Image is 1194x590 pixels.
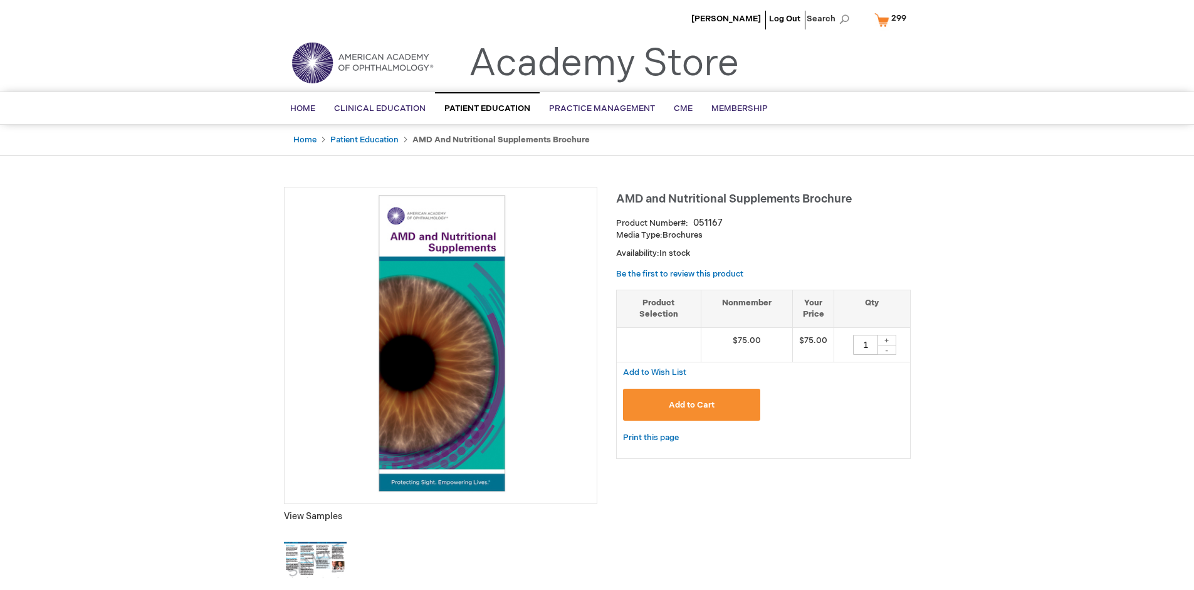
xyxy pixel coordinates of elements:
th: Your Price [793,290,834,327]
span: Search [807,6,854,31]
a: 299 [872,9,914,31]
a: Log Out [769,14,800,24]
a: Print this page [623,430,679,446]
span: Home [290,103,315,113]
div: 051167 [693,217,723,229]
span: 299 [891,13,906,23]
img: AMD and Nutritional Supplements Brochure [291,194,590,493]
p: Availability: [616,248,911,260]
td: $75.00 [793,327,834,362]
th: Nonmember [701,290,793,327]
a: Add to Wish List [623,367,686,377]
span: Clinical Education [334,103,426,113]
strong: Media Type: [616,230,662,240]
strong: AMD and Nutritional Supplements Brochure [412,135,590,145]
a: Patient Education [330,135,399,145]
p: View Samples [284,510,597,523]
strong: Product Number [616,218,688,228]
span: Practice Management [549,103,655,113]
a: Home [293,135,317,145]
div: + [877,335,896,345]
input: Qty [853,335,878,355]
a: Academy Store [469,41,739,87]
span: Add to Cart [669,400,715,410]
span: CME [674,103,693,113]
p: Brochures [616,229,911,241]
span: AMD and Nutritional Supplements Brochure [616,192,852,206]
div: - [877,345,896,355]
th: Qty [834,290,910,327]
span: Patient Education [444,103,530,113]
a: Be the first to review this product [616,269,743,279]
th: Product Selection [617,290,701,327]
span: Membership [711,103,768,113]
button: Add to Cart [623,389,761,421]
span: In stock [659,248,690,258]
td: $75.00 [701,327,793,362]
a: [PERSON_NAME] [691,14,761,24]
